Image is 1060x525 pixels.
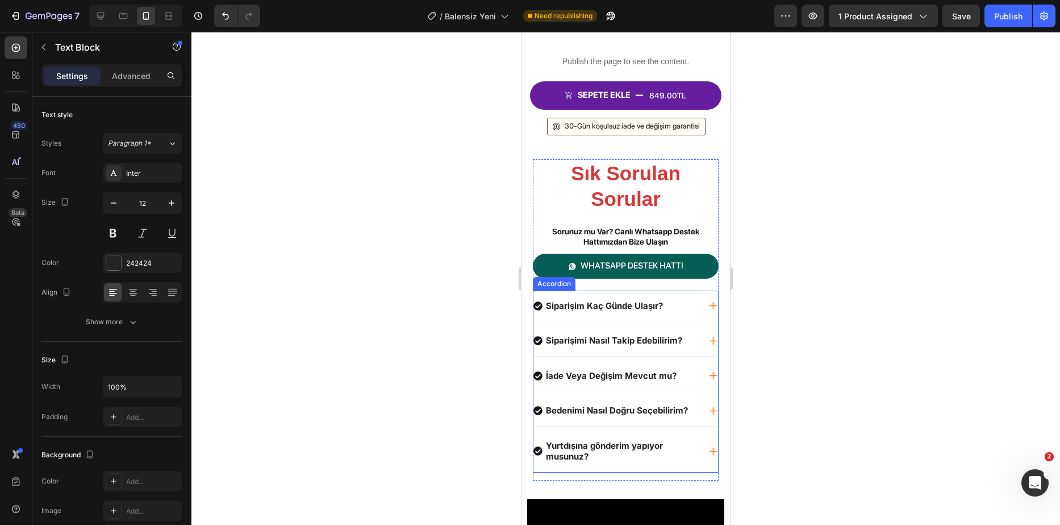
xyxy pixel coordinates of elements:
iframe: Intercom live chat [1021,469,1049,497]
div: Font [41,168,56,178]
div: 242424 [126,258,180,268]
div: Add... [126,412,180,423]
div: Align [41,285,73,300]
div: 450 [11,121,27,130]
div: Image [41,506,61,516]
div: Beta [9,208,27,217]
button: Show more [41,312,182,332]
p: Settings [56,70,88,82]
div: Undo/Redo [214,5,260,27]
span: 1 product assigned [838,10,912,22]
span: Save [952,11,971,21]
p: Text Block [55,40,152,54]
div: Text style [41,110,73,120]
div: Add... [126,477,180,487]
span: 2 [1045,452,1054,461]
div: Inter [126,168,180,179]
span: Need republishing [535,11,592,21]
iframe: Design area [521,32,730,525]
p: 7 [74,9,80,23]
div: Show more [86,316,139,328]
div: Padding [41,412,68,422]
span: / [440,10,443,22]
div: Styles [41,138,61,148]
p: Advanced [112,70,151,82]
div: Publish [994,10,1023,22]
div: Background [41,448,97,463]
span: Balensiz Yeni [445,10,496,22]
input: Auto [103,377,182,397]
div: Add... [126,506,180,516]
div: Size [41,353,72,368]
div: Color [41,258,59,268]
button: Publish [984,5,1032,27]
button: Save [942,5,980,27]
button: 7 [5,5,85,27]
div: Width [41,382,60,392]
button: 1 product assigned [829,5,938,27]
div: Size [41,195,72,210]
button: Paragraph 1* [103,133,182,154]
div: Color [41,476,59,486]
span: Paragraph 1* [108,138,151,148]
